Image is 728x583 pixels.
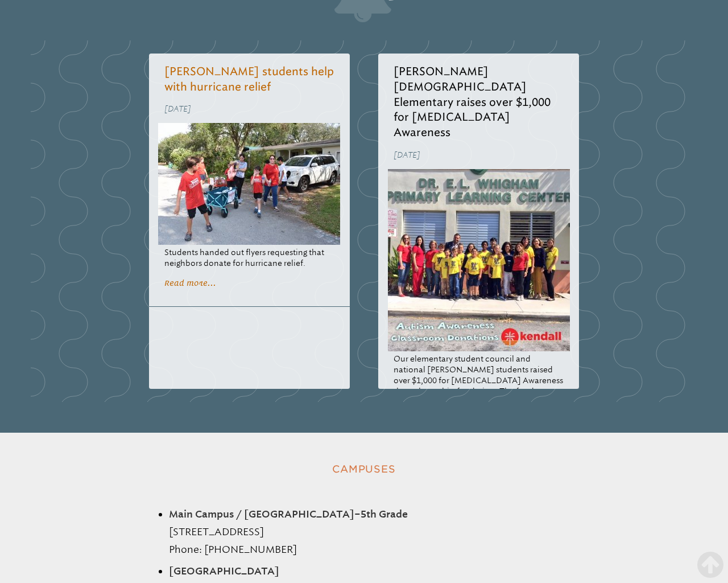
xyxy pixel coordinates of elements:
img: Knight_Ride_4_320_214_85.JPG [158,123,340,245]
img: IMG_5456_320_320_85.JPG [388,169,570,351]
li: [STREET_ADDRESS] Phone: [PHONE_NUMBER] [169,506,582,559]
h3: [PERSON_NAME][DEMOGRAPHIC_DATA] Elementary raises over $1,000 for [MEDICAL_DATA] Awareness [394,64,564,141]
p: [DATE] [394,150,564,161]
p: Our elementary student council and national [PERSON_NAME] students raised over $1,000 for [MEDICA... [394,354,564,463]
a: Read more... [164,278,216,288]
a: [PERSON_NAME] students help with hurricane relief [164,65,334,93]
strong: Main Campus / [GEOGRAPHIC_DATA]–5th Grade [169,510,408,519]
p: Students handed out flyers requesting that neighbors donate for hurricane relief. [164,247,335,269]
h2: Campuses [130,459,598,479]
p: [DATE] [164,104,335,114]
strong: [GEOGRAPHIC_DATA] [169,566,279,576]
